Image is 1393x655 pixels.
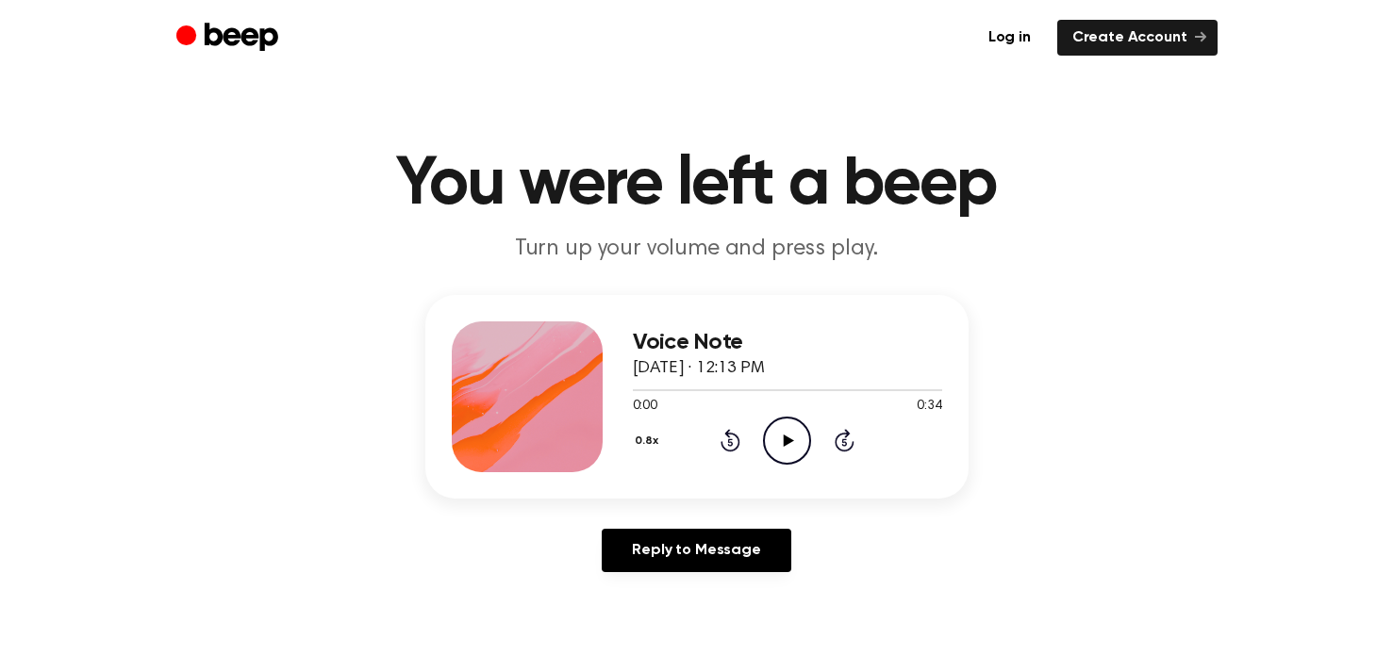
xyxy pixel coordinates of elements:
[335,234,1059,265] p: Turn up your volume and press play.
[633,425,666,457] button: 0.8x
[176,20,283,57] a: Beep
[633,330,942,355] h3: Voice Note
[214,151,1180,219] h1: You were left a beep
[1057,20,1218,56] a: Create Account
[973,20,1046,56] a: Log in
[633,360,765,377] span: [DATE] · 12:13 PM
[917,397,941,417] span: 0:34
[602,529,790,572] a: Reply to Message
[633,397,657,417] span: 0:00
